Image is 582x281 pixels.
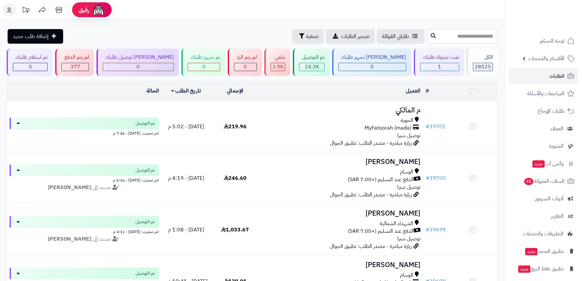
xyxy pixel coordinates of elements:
[305,63,319,71] span: 24.3K
[103,54,174,61] div: [PERSON_NAME] توصيل طلبك
[377,29,424,44] a: طلباتي المُوكلة
[262,210,420,217] h3: [PERSON_NAME]
[48,183,91,191] strong: [PERSON_NAME]
[226,49,263,76] a: لم يتم الرد 0
[136,219,155,225] span: تم التوصيل
[475,63,491,71] span: 28525
[271,54,285,61] div: ملغي
[272,63,284,71] span: 3.9K
[380,220,413,227] span: الشهداء الشمالية
[509,33,578,49] a: لوحة التحكم
[262,158,420,166] h3: [PERSON_NAME]
[29,63,32,71] span: 0
[509,121,578,137] a: العملاء
[509,156,578,172] a: وآتس آبجديد
[532,159,563,168] span: وآتس آب
[103,63,174,71] div: 0
[331,49,412,76] a: [PERSON_NAME] تجهيز طلبك 0
[438,63,441,71] span: 1
[188,63,219,71] div: 0
[518,265,530,273] span: جديد
[532,160,545,168] span: جديد
[426,174,446,182] a: #39700
[426,226,446,234] a: #39699
[338,54,406,61] div: [PERSON_NAME] تجهيز طلبك
[92,3,105,17] img: ai-face.png
[234,54,257,61] div: لم يتم الرد
[299,54,324,61] div: تم التوصيل
[426,123,429,131] span: #
[370,63,374,71] span: 0
[271,63,285,71] div: 3880
[538,106,564,116] span: طلبات الإرجاع
[168,226,204,234] span: [DATE] - 1:08 م
[518,264,563,273] span: تطبيق نقاط البيع
[224,174,247,182] span: 246.60
[400,168,413,176] span: الوسام
[5,184,164,191] div: مسند إلى:
[180,49,226,76] a: تم تجهيز طلبك 0
[262,261,420,269] h3: [PERSON_NAME]
[5,235,164,243] div: مسند إلى:
[136,120,155,127] span: تم التوصيل
[551,124,563,133] span: العملاء
[48,235,91,243] strong: [PERSON_NAME]
[537,13,576,27] img: logo-2.png
[146,87,159,95] a: الحالة
[13,32,49,40] span: إضافة طلب جديد
[426,226,429,234] span: #
[527,89,564,98] span: المراجعات والأسئلة
[136,167,155,174] span: تم التوصيل
[10,129,159,136] div: اخر تحديث: [DATE] - 7:26 م
[8,29,63,44] a: إضافة طلب جديد
[224,123,247,131] span: 219.96
[188,54,220,61] div: تم تجهيز طلبك
[406,87,420,95] a: العميل
[348,176,414,183] span: الدفع عند التسليم (+7.00 SAR)
[509,208,578,224] a: التقارير
[348,227,414,235] span: الدفع عند التسليم (+7.00 SAR)
[524,247,563,256] span: تطبيق المتجر
[365,124,411,132] span: MyFatoorah (mada)
[330,139,412,147] span: زيارة مباشرة - مصدر الطلب: تطبيق الجوال
[341,32,369,40] span: تصدير الطلبات
[13,63,47,71] div: 0
[292,29,324,44] button: تصفية
[397,132,420,140] span: توصيل شبرا
[13,54,48,61] div: تم استلام طلبك
[473,54,493,61] div: الكل
[95,49,180,76] a: [PERSON_NAME] توصيل طلبك 0
[10,176,159,183] div: اخر تحديث: [DATE] - 6:16 م
[168,174,204,182] span: [DATE] - 4:19 م
[5,49,54,76] a: تم استلام طلبك 0
[509,191,578,207] a: أدوات التسويق
[509,261,578,277] a: تطبيق نقاط البيعجديد
[61,54,89,61] div: لم يتم الدفع
[397,235,420,243] span: توصيل شبرا
[509,103,578,119] a: طلبات الإرجاع
[401,117,413,124] span: الحوية
[523,229,563,238] span: التطبيقات والخدمات
[291,49,330,76] a: تم التوصيل 24.3K
[509,226,578,242] a: التطبيقات والخدمات
[202,63,206,71] span: 0
[262,106,420,114] h3: م المالكي
[136,63,140,71] span: 0
[244,63,247,71] span: 0
[509,68,578,84] a: الطلبات
[426,87,429,95] a: #
[306,32,319,40] span: تصفية
[524,177,564,186] span: السلات المتروكة
[509,138,578,154] a: المدونة
[263,49,291,76] a: ملغي 3.9K
[79,6,89,14] span: رفيق
[339,63,406,71] div: 0
[54,49,95,76] a: لم يتم الدفع 377
[70,63,80,71] span: 377
[426,174,429,182] span: #
[509,243,578,259] a: تطبيق المتجرجديد
[136,270,155,277] span: تم التوصيل
[524,178,533,185] span: 45
[535,194,563,203] span: أدوات التسويق
[18,3,34,18] a: تحديثات المنصة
